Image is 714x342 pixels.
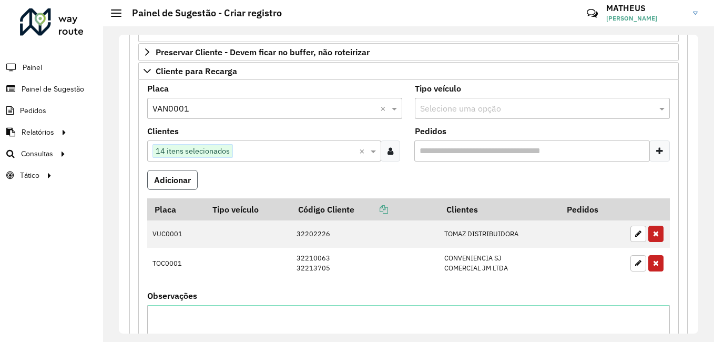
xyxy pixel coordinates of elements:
span: Relatórios [22,127,54,138]
span: Painel de Sugestão [22,84,84,95]
td: VUC0001 [147,220,205,248]
td: 32202226 [291,220,439,248]
td: TOC0001 [147,248,205,279]
button: Adicionar [147,170,198,190]
a: Copiar [354,204,388,215]
th: Placa [147,198,205,220]
span: Clear all [359,145,368,157]
th: Pedidos [560,198,625,220]
a: Contato Rápido [581,2,604,25]
span: Preservar Cliente - Devem ficar no buffer, não roteirizar [156,48,370,56]
label: Pedidos [415,125,446,137]
label: Observações [147,289,197,302]
th: Clientes [439,198,560,220]
a: Cliente para Recarga [138,62,679,80]
span: 14 itens selecionados [153,145,232,157]
h3: MATHEUS [606,3,685,13]
td: 32210063 32213705 [291,248,439,279]
span: Consultas [21,148,53,159]
a: Preservar Cliente - Devem ficar no buffer, não roteirizar [138,43,679,61]
span: Clear all [380,102,389,115]
label: Clientes [147,125,179,137]
span: Pedidos [20,105,46,116]
label: Tipo veículo [415,82,461,95]
span: Painel [23,62,42,73]
th: Código Cliente [291,198,439,220]
h2: Painel de Sugestão - Criar registro [121,7,282,19]
span: Tático [20,170,39,181]
label: Placa [147,82,169,95]
span: [PERSON_NAME] [606,14,685,23]
td: TOMAZ DISTRIBUIDORA [439,220,560,248]
th: Tipo veículo [205,198,291,220]
span: Cliente para Recarga [156,67,237,75]
td: CONVENIENCIA SJ COMERCIAL JM LTDA [439,248,560,279]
